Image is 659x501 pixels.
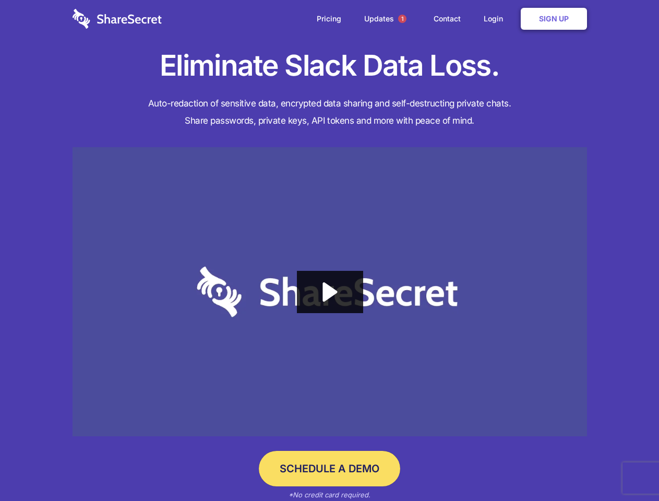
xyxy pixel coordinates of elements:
img: logo-wordmark-white-trans-d4663122ce5f474addd5e946df7df03e33cb6a1c49d2221995e7729f52c070b2.svg [73,9,162,29]
a: Login [473,3,519,35]
h1: Eliminate Slack Data Loss. [73,47,587,85]
h4: Auto-redaction of sensitive data, encrypted data sharing and self-destructing private chats. Shar... [73,95,587,129]
a: Contact [423,3,471,35]
a: Pricing [306,3,352,35]
iframe: Drift Widget Chat Controller [607,449,646,488]
a: Wistia video thumbnail [73,147,587,437]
